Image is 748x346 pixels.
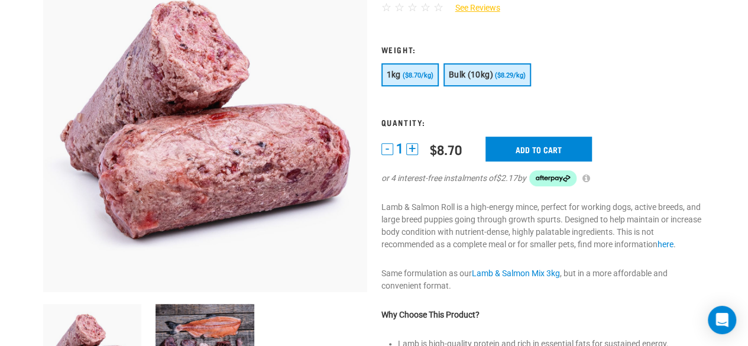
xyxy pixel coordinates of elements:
span: 1kg [387,70,401,79]
a: See Reviews [443,2,500,14]
h3: Quantity: [381,118,705,127]
div: Open Intercom Messenger [708,306,736,334]
span: $2.17 [496,172,517,185]
strong: Why Choose This Product? [381,310,480,319]
span: ☆ [407,1,417,14]
span: ☆ [420,1,430,14]
span: ☆ [381,1,391,14]
a: Lamb & Salmon Mix 3kg [472,269,560,278]
p: Same formulation as our , but in a more affordable and convenient format. [381,267,705,292]
span: ($8.70/kg) [403,72,433,79]
span: 1 [396,143,403,155]
img: Afterpay [529,170,577,187]
button: 1kg ($8.70/kg) [381,63,439,86]
div: or 4 interest-free instalments of by [381,170,705,187]
span: ☆ [394,1,404,14]
div: $8.70 [430,142,462,157]
button: - [381,143,393,155]
span: ☆ [433,1,443,14]
p: Lamb & Salmon Roll is a high-energy mince, perfect for working dogs, active breeds, and large bre... [381,201,705,251]
span: ($8.29/kg) [495,72,526,79]
h3: Weight: [381,45,705,54]
a: here [658,240,673,249]
button: Bulk (10kg) ($8.29/kg) [443,63,531,86]
span: Bulk (10kg) [449,70,493,79]
input: Add to cart [485,137,592,161]
button: + [406,143,418,155]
